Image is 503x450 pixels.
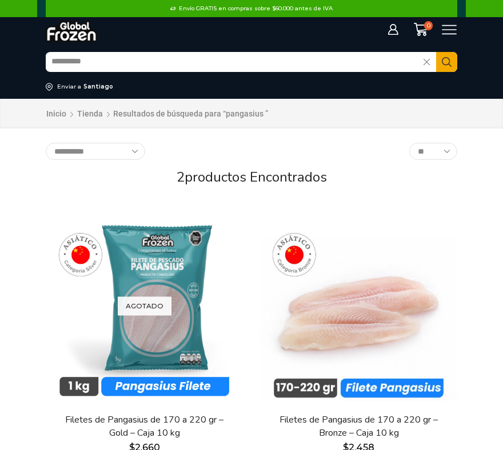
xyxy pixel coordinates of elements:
[424,21,433,30] span: 0
[118,297,171,316] p: Agotado
[113,109,268,119] h1: Resultados de búsqueda para “pangasius ”
[270,413,448,440] a: Filetes de Pangasius de 170 a 220 gr – Bronze – Caja 10 kg
[46,108,67,119] a: Inicio
[57,83,81,91] div: Enviar a
[46,107,268,120] nav: Breadcrumb
[77,108,103,119] a: Tienda
[177,168,185,186] span: 2
[408,22,433,37] a: 0
[436,52,457,72] button: Search button
[46,143,145,160] select: Pedido de la tienda
[185,168,327,186] span: productos encontrados
[46,83,57,91] img: address-field-icon.svg
[55,413,233,440] a: Filetes de Pangasius de 170 a 220 gr – Gold – Caja 10 kg
[83,83,113,91] div: Santiago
